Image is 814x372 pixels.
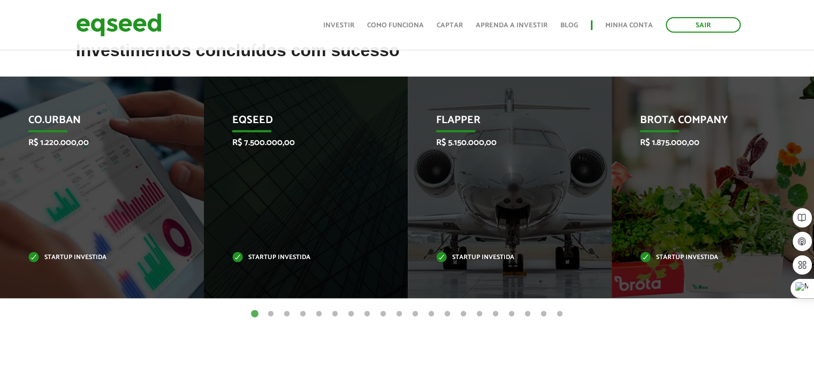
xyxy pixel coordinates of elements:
h2: Investimentos concluídos com sucesso [76,41,739,76]
p: R$ 1.875.000,00 [640,138,772,148]
button: 11 of 20 [410,309,421,320]
button: 16 of 20 [490,309,501,320]
p: Co.Urban [28,114,160,132]
a: Investir [323,22,354,29]
p: R$ 7.500.000,00 [232,138,364,148]
p: Flapper [436,114,568,132]
a: Captar [437,22,463,29]
p: Startup investida [28,255,160,261]
button: 17 of 20 [506,309,517,320]
button: 12 of 20 [426,309,437,320]
button: 2 of 20 [265,309,276,320]
img: EqSeed [76,11,162,39]
button: 3 of 20 [282,309,292,320]
p: EqSeed [232,114,364,132]
p: Startup investida [436,255,568,261]
a: Aprenda a investir [476,22,547,29]
a: Como funciona [367,22,424,29]
button: 19 of 20 [538,309,549,320]
button: 13 of 20 [442,309,453,320]
p: Startup investida [640,255,772,261]
a: Minha conta [605,22,653,29]
button: 15 of 20 [474,309,485,320]
button: 9 of 20 [378,309,389,320]
button: 1 of 20 [249,309,260,320]
button: 10 of 20 [394,309,405,320]
p: R$ 1.220.000,00 [28,138,160,148]
button: 5 of 20 [314,309,324,320]
button: 18 of 20 [522,309,533,320]
button: 20 of 20 [554,309,565,320]
p: Startup investida [232,255,364,261]
p: Brota Company [640,114,772,132]
button: 6 of 20 [330,309,340,320]
button: 8 of 20 [362,309,372,320]
a: Sair [666,17,741,33]
p: R$ 5.150.000,00 [436,138,568,148]
a: Blog [560,22,578,29]
button: 4 of 20 [298,309,308,320]
button: 7 of 20 [346,309,356,320]
button: 14 of 20 [458,309,469,320]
